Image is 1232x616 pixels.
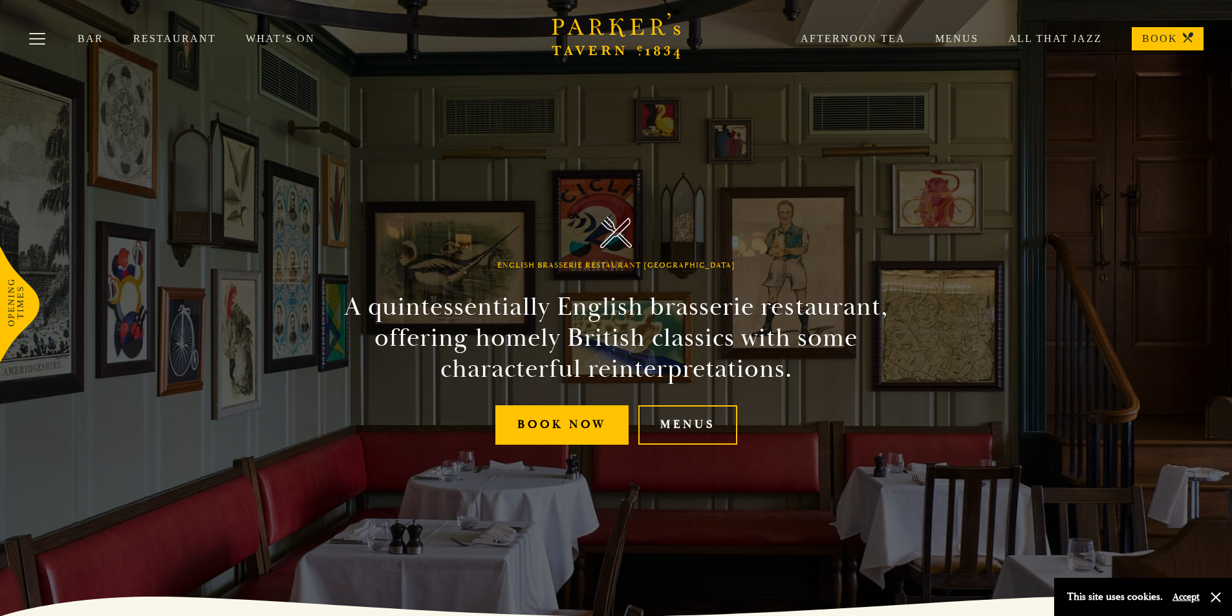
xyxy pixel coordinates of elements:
button: Close and accept [1209,591,1222,604]
h1: English Brasserie Restaurant [GEOGRAPHIC_DATA] [497,261,735,270]
p: This site uses cookies. [1067,588,1163,606]
button: Accept [1173,591,1200,603]
a: Menus [638,405,737,445]
a: Book Now [495,405,629,445]
h2: A quintessentially English brasserie restaurant, offering homely British classics with some chara... [321,292,911,385]
img: Parker's Tavern Brasserie Cambridge [600,217,632,248]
